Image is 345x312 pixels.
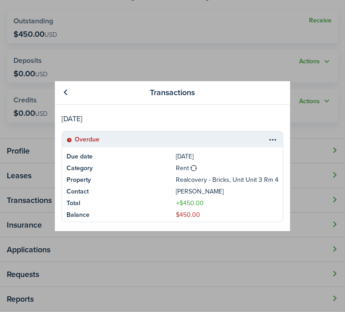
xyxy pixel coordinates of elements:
[150,88,195,97] panel-main-title: Transactions
[176,187,224,196] p: [PERSON_NAME]
[62,187,283,198] a: Contact[PERSON_NAME]
[176,198,204,208] table-amount-title: $450.00
[176,163,189,173] table-info-title: Rent
[176,175,278,185] p: Realcovery - Bricks, Unit Unit 3 Rm 4
[67,198,80,208] table-title: Total
[67,163,93,173] table-title: Category
[62,175,283,187] a: PropertyRealcovery - Bricks, Unit Unit 3 Rm 4
[58,85,73,100] a: Back
[62,114,82,124] td: [DATE]
[176,152,193,161] p: [DATE]
[62,163,283,175] a: CategoryRent
[67,136,99,143] status: Overdue
[62,147,283,163] a: Due date[DATE]
[67,187,89,196] table-title: Contact
[62,210,283,222] a: Balance$450.00
[67,210,90,220] table-title: Balance
[62,198,283,210] a: Total$450.00
[176,210,200,220] table-amount-description: $450.00
[67,152,93,161] table-title: Due date
[67,175,91,185] table-title: Property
